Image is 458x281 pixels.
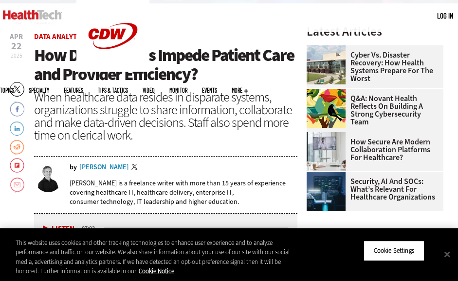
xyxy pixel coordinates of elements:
a: Twitter [131,164,140,172]
button: Listen [43,225,74,232]
div: When healthcare data resides in disparate systems, organizations struggle to share information, c... [34,91,297,141]
div: User menu [437,11,453,21]
a: care team speaks with physician over conference call [307,132,350,140]
a: Q&A: Novant Health Reflects on Building a Strong Cybersecurity Team [307,95,438,126]
a: Events [202,87,217,93]
span: More [232,87,248,93]
a: MonITor [169,87,187,93]
a: How Secure Are Modern Collaboration Platforms for Healthcare? [307,138,438,161]
img: Home [3,10,62,20]
button: Cookie Settings [364,241,424,261]
img: care team speaks with physician over conference call [307,132,346,171]
img: Brian Eastwood [34,164,62,192]
img: abstract illustration of a tree [307,89,346,128]
div: media player [34,214,297,243]
a: abstract illustration of a tree [307,89,350,97]
a: Features [64,87,83,93]
a: Video [143,87,155,93]
span: by [70,164,77,171]
a: security team in high-tech computer room [307,172,350,180]
span: Specialty [29,87,49,93]
a: CDW [76,64,149,75]
a: Tips & Tactics [98,87,128,93]
a: [PERSON_NAME] [79,164,129,171]
button: Close [437,243,458,265]
div: duration [80,224,102,233]
div: This website uses cookies and other tracking technologies to enhance user experience and to analy... [16,238,299,276]
a: Security, AI and SOCs: What’s Relevant for Healthcare Organizations [307,178,438,201]
img: security team in high-tech computer room [307,172,346,211]
a: Log in [437,11,453,20]
p: [PERSON_NAME] is a freelance writer with more than 15 years of experience covering healthcare IT,... [70,179,297,206]
a: More information about your privacy [139,267,174,275]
